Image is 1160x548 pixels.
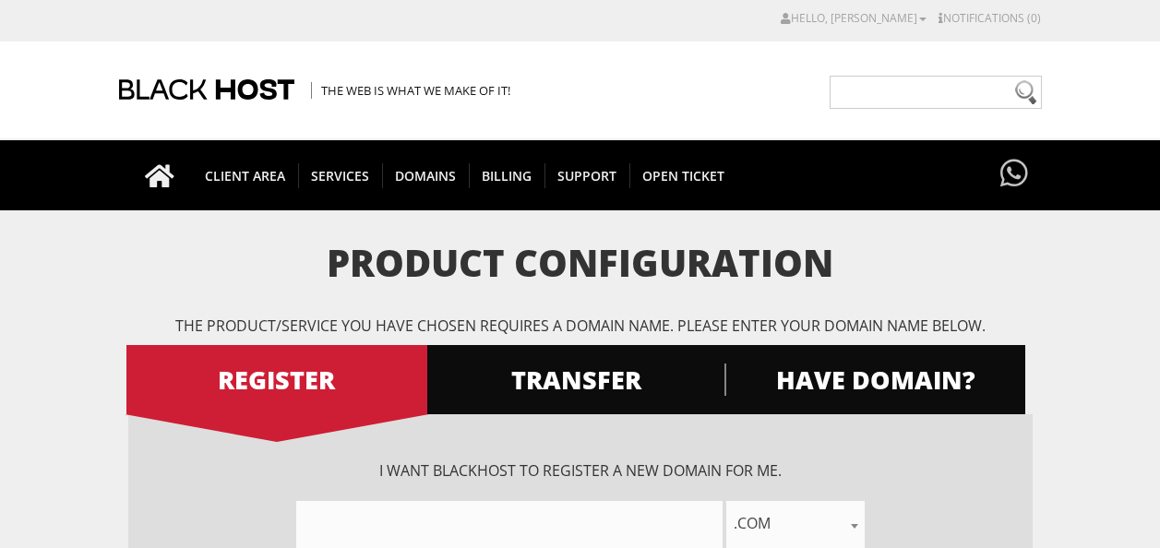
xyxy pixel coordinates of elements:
span: REGISTER [126,363,427,396]
span: Billing [469,163,545,188]
input: Need help? [830,76,1042,109]
a: HAVE DOMAIN? [724,345,1025,414]
span: HAVE DOMAIN? [724,363,1025,396]
span: Support [544,163,630,188]
div: I want BlackHOST to register a new domain for me. [128,460,1033,548]
a: Billing [469,140,545,210]
a: SERVICES [298,140,383,210]
a: Notifications (0) [939,10,1041,26]
span: The Web is what we make of it! [311,82,510,99]
a: TRANSFER [425,345,726,414]
a: Support [544,140,630,210]
a: Have questions? [996,140,1033,208]
span: CLIENT AREA [192,163,299,188]
span: SERVICES [298,163,383,188]
a: Domains [382,140,470,210]
span: .com [726,510,865,536]
span: Open Ticket [629,163,737,188]
span: TRANSFER [425,363,726,396]
a: Go to homepage [126,140,193,210]
a: Open Ticket [629,140,737,210]
a: REGISTER [126,345,427,414]
a: Hello, [PERSON_NAME] [781,10,927,26]
span: Domains [382,163,470,188]
a: CLIENT AREA [192,140,299,210]
p: The product/service you have chosen requires a domain name. Please enter your domain name below. [128,316,1033,336]
h1: Product Configuration [128,243,1033,283]
span: .com [726,501,865,548]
